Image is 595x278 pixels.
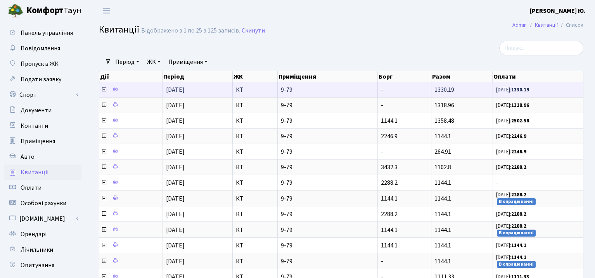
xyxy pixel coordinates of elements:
a: Лічильники [4,242,81,257]
span: Квитанції [99,23,139,36]
a: [DOMAIN_NAME] [4,211,81,227]
span: Лічильники [21,245,53,254]
span: 9-79 [281,227,374,233]
span: КТ [236,242,274,249]
span: Оплати [21,184,42,192]
span: 9-79 [281,102,374,108]
b: Комфорт [26,4,64,17]
a: Документи [4,103,81,118]
small: [DATE]: [496,148,526,155]
span: [DATE] [166,132,185,141]
span: [DATE] [166,241,185,250]
span: - [381,148,383,156]
th: Оплати [493,71,583,82]
b: 2288.2 [511,164,526,171]
span: 1102.8 [434,163,451,172]
a: Контакти [4,118,81,134]
a: Орендарі [4,227,81,242]
a: Особові рахунки [4,196,81,211]
small: В опрацюванні [497,230,536,237]
a: Квитанції [4,165,81,180]
span: [DATE] [166,257,185,266]
span: Авто [21,153,35,161]
span: [DATE] [166,178,185,187]
span: 9-79 [281,211,374,217]
span: КТ [236,102,274,108]
span: Приміщення [21,137,55,146]
span: [DATE] [166,101,185,110]
span: Повідомлення [21,44,60,53]
a: Подати заявку [4,72,81,87]
span: 9-79 [281,133,374,139]
small: [DATE]: [496,133,526,140]
a: [PERSON_NAME] Ю. [530,6,586,15]
span: 9-79 [281,196,374,202]
span: 2288.2 [381,210,398,218]
span: 1144.1 [434,257,451,266]
span: - [381,101,383,110]
a: Авто [4,149,81,165]
a: Admin [512,21,527,29]
span: [DATE] [166,86,185,94]
a: Оплати [4,180,81,196]
span: 9-79 [281,149,374,155]
span: 9-79 [281,87,374,93]
a: Панель управління [4,25,81,41]
span: КТ [236,258,274,264]
span: Таун [26,4,81,17]
a: Приміщення [4,134,81,149]
button: Переключити навігацію [97,4,116,17]
small: [DATE]: [496,86,529,93]
span: 1144.1 [434,194,451,203]
span: Документи [21,106,52,115]
small: [DATE]: [496,254,526,261]
small: [DATE]: [496,164,526,171]
span: 1144.1 [434,226,451,234]
b: 2246.9 [511,148,526,155]
b: 2246.9 [511,133,526,140]
th: Період [163,71,233,82]
span: КТ [236,87,274,93]
a: Пропуск в ЖК [4,56,81,72]
span: Особові рахунки [21,199,66,208]
small: [DATE]: [496,211,526,218]
span: Подати заявку [21,75,61,84]
nav: breadcrumb [501,17,595,33]
a: Скинути [242,27,265,34]
small: [DATE]: [496,191,526,198]
small: В опрацюванні [497,198,536,205]
b: 2288.2 [511,211,526,218]
span: 1144.1 [381,194,398,203]
a: Опитування [4,257,81,273]
img: logo.png [8,3,23,19]
li: Список [558,21,583,29]
span: 1144.1 [434,178,451,187]
b: 1144.1 [511,254,526,261]
div: Відображено з 1 по 25 з 125 записів. [141,27,240,34]
span: Контакти [21,122,48,130]
a: Повідомлення [4,41,81,56]
span: Опитування [21,261,54,269]
small: В опрацюванні [497,261,536,268]
small: [DATE]: [496,242,526,249]
b: [PERSON_NAME] Ю. [530,7,586,15]
span: - [381,257,383,266]
b: 2288.2 [511,223,526,230]
span: 3432.3 [381,163,398,172]
span: 1144.1 [381,241,398,250]
span: [DATE] [166,163,185,172]
th: Приміщення [278,71,378,82]
span: [DATE] [166,148,185,156]
span: - [496,180,580,186]
span: 9-79 [281,180,374,186]
span: КТ [236,164,274,170]
span: 1144.1 [381,117,398,125]
a: Спорт [4,87,81,103]
span: 1318.96 [434,101,454,110]
span: - [381,86,383,94]
span: Квитанції [21,168,49,177]
span: 264.91 [434,148,451,156]
a: Приміщення [165,55,211,69]
span: КТ [236,118,274,124]
span: [DATE] [166,194,185,203]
